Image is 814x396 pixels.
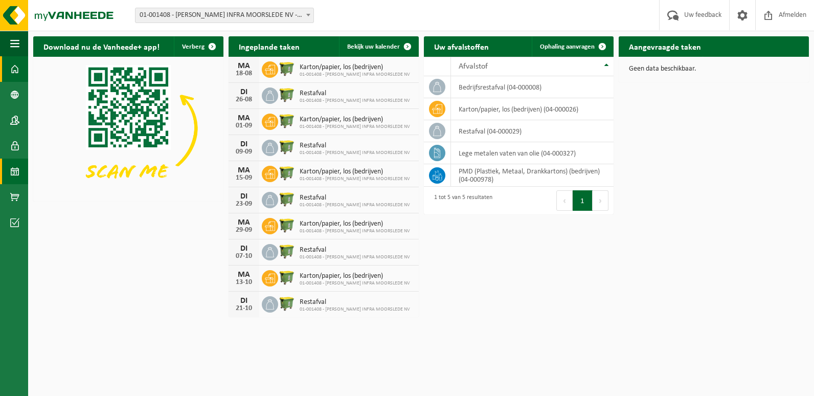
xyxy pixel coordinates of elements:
[300,176,410,182] span: 01-001408 - [PERSON_NAME] INFRA MOORSLEDE NV
[234,279,254,286] div: 13-10
[234,140,254,148] div: DI
[451,76,614,98] td: bedrijfsrestafval (04-000008)
[234,122,254,129] div: 01-09
[278,138,296,156] img: WB-1100-HPE-GN-50
[278,216,296,234] img: WB-1100-HPE-GN-50
[234,96,254,103] div: 26-08
[234,218,254,227] div: MA
[300,280,410,287] span: 01-001408 - [PERSON_NAME] INFRA MOORSLEDE NV
[556,190,573,211] button: Previous
[234,297,254,305] div: DI
[278,295,296,312] img: WB-1100-HPE-GN-50
[300,194,410,202] span: Restafval
[234,70,254,77] div: 18-08
[300,116,410,124] span: Karton/papier, los (bedrijven)
[234,166,254,174] div: MA
[300,142,410,150] span: Restafval
[300,220,410,228] span: Karton/papier, los (bedrijven)
[300,168,410,176] span: Karton/papier, los (bedrijven)
[182,43,205,50] span: Verberg
[234,227,254,234] div: 29-09
[459,62,488,71] span: Afvalstof
[300,63,410,72] span: Karton/papier, los (bedrijven)
[234,114,254,122] div: MA
[451,120,614,142] td: restafval (04-000029)
[300,150,410,156] span: 01-001408 - [PERSON_NAME] INFRA MOORSLEDE NV
[234,271,254,279] div: MA
[278,164,296,182] img: WB-1100-HPE-GN-50
[234,148,254,156] div: 09-09
[451,98,614,120] td: karton/papier, los (bedrijven) (04-000026)
[593,190,608,211] button: Next
[300,202,410,208] span: 01-001408 - [PERSON_NAME] INFRA MOORSLEDE NV
[339,36,418,57] a: Bekijk uw kalender
[234,201,254,208] div: 23-09
[300,90,410,98] span: Restafval
[629,65,799,73] p: Geen data beschikbaar.
[451,164,614,187] td: PMD (Plastiek, Metaal, Drankkartons) (bedrijven) (04-000978)
[234,88,254,96] div: DI
[300,298,410,306] span: Restafval
[540,43,595,50] span: Ophaling aanvragen
[300,72,410,78] span: 01-001408 - [PERSON_NAME] INFRA MOORSLEDE NV
[234,305,254,312] div: 21-10
[234,192,254,201] div: DI
[33,57,223,200] img: Download de VHEPlus App
[278,190,296,208] img: WB-1100-HPE-GN-50
[278,60,296,77] img: WB-1100-HPE-GN-50
[278,243,296,260] img: WB-1100-HPE-GN-50
[347,43,400,50] span: Bekijk uw kalender
[300,246,410,254] span: Restafval
[234,174,254,182] div: 15-09
[278,269,296,286] img: WB-1100-HPE-GN-50
[234,245,254,253] div: DI
[451,142,614,164] td: lege metalen vaten van olie (04-000327)
[33,36,170,56] h2: Download nu de Vanheede+ app!
[532,36,613,57] a: Ophaling aanvragen
[234,253,254,260] div: 07-10
[229,36,310,56] h2: Ingeplande taken
[573,190,593,211] button: 1
[278,112,296,129] img: WB-1100-HPE-GN-50
[300,272,410,280] span: Karton/papier, los (bedrijven)
[278,86,296,103] img: WB-1100-HPE-GN-50
[300,228,410,234] span: 01-001408 - [PERSON_NAME] INFRA MOORSLEDE NV
[300,306,410,313] span: 01-001408 - [PERSON_NAME] INFRA MOORSLEDE NV
[135,8,314,23] span: 01-001408 - H.ESSERS INFRA MOORSLEDE NV - MOORSLEDE
[234,62,254,70] div: MA
[619,36,711,56] h2: Aangevraagde taken
[300,254,410,260] span: 01-001408 - [PERSON_NAME] INFRA MOORSLEDE NV
[300,124,410,130] span: 01-001408 - [PERSON_NAME] INFRA MOORSLEDE NV
[424,36,499,56] h2: Uw afvalstoffen
[429,189,492,212] div: 1 tot 5 van 5 resultaten
[300,98,410,104] span: 01-001408 - [PERSON_NAME] INFRA MOORSLEDE NV
[135,8,313,23] span: 01-001408 - H.ESSERS INFRA MOORSLEDE NV - MOORSLEDE
[174,36,222,57] button: Verberg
